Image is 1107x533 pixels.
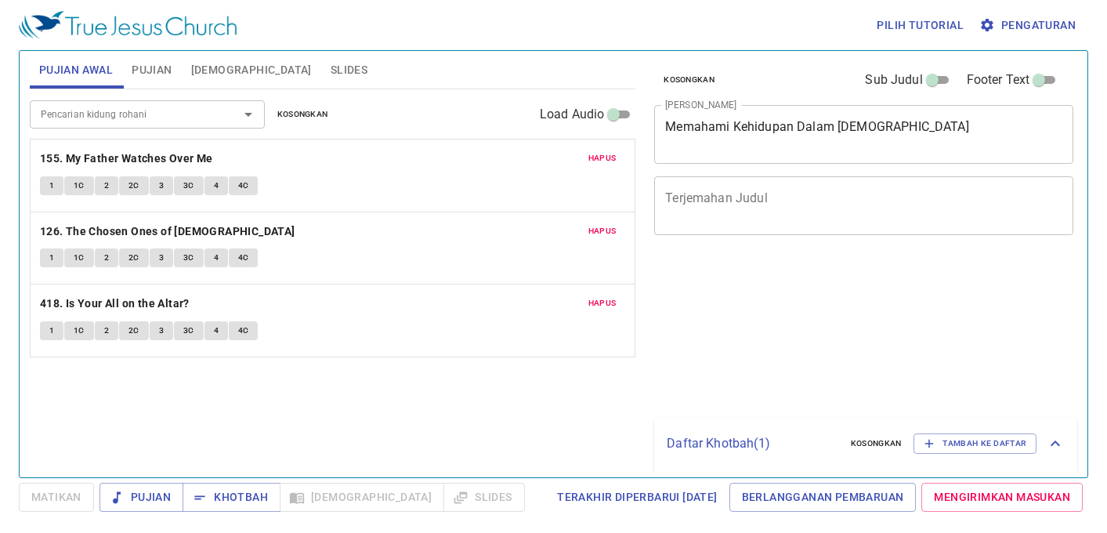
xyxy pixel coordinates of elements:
span: 4C [238,324,249,338]
button: 4 [204,321,228,340]
button: Kosongkan [841,434,911,453]
button: 4 [204,248,228,267]
span: 4C [238,251,249,265]
span: Terakhir Diperbarui [DATE] [557,488,717,507]
span: 1C [74,179,85,193]
button: 3 [150,321,173,340]
button: 126. The Chosen Ones of [DEMOGRAPHIC_DATA] [40,222,298,241]
span: Load Audio [540,105,605,124]
span: 3 [159,324,164,338]
button: 3C [174,321,204,340]
button: 1C [64,176,94,195]
span: 2 [104,179,109,193]
img: True Jesus Church [19,11,237,39]
span: 3 [159,179,164,193]
b: 126. The Chosen Ones of [DEMOGRAPHIC_DATA] [40,222,295,241]
p: Daftar Khotbah ( 1 ) [667,434,837,453]
button: Hapus [579,294,626,313]
button: 2 [95,176,118,195]
button: 1 [40,248,63,267]
span: Kosongkan [277,107,328,121]
button: Khotbah [183,483,280,512]
button: Kosongkan [654,71,724,89]
span: 1C [74,324,85,338]
span: 1C [74,251,85,265]
a: Terakhir Diperbarui [DATE] [551,483,723,512]
button: 2 [95,321,118,340]
textarea: Memahami Kehidupan Dalam [DEMOGRAPHIC_DATA] [665,119,1062,149]
button: Kosongkan [268,105,338,124]
span: 3C [183,324,194,338]
button: 4C [229,248,259,267]
button: Pengaturan [976,11,1082,40]
b: 155. My Father Watches Over Me [40,149,213,169]
span: Mengirimkan Masukan [934,488,1070,507]
span: 2C [128,251,139,265]
button: 2C [119,176,149,195]
a: Berlangganan Pembaruan [729,483,917,512]
span: 4 [214,324,219,338]
a: Mengirimkan Masukan [921,483,1083,512]
span: Slides [331,60,367,80]
span: 4 [214,251,219,265]
span: 3C [183,251,194,265]
button: 3 [150,176,173,195]
span: 3C [183,179,194,193]
span: Pilih tutorial [877,16,964,35]
span: 1 [49,251,54,265]
button: Tambah ke Daftar [913,433,1036,454]
button: 3 [150,248,173,267]
span: Pujian [132,60,172,80]
span: 4 [214,179,219,193]
button: 1 [40,176,63,195]
span: [DEMOGRAPHIC_DATA] [191,60,312,80]
span: 2C [128,179,139,193]
span: 2 [104,324,109,338]
button: 2C [119,248,149,267]
span: Kosongkan [851,437,902,451]
span: Pujian Awal [39,60,113,80]
span: Hapus [588,151,617,165]
span: 1 [49,179,54,193]
button: Open [237,103,259,125]
span: 1 [49,324,54,338]
button: 155. My Father Watches Over Me [40,149,215,169]
button: 2C [119,321,149,340]
button: 3C [174,176,204,195]
button: 1C [64,321,94,340]
button: Pujian [99,483,183,512]
button: Hapus [579,222,626,241]
span: Pengaturan [982,16,1076,35]
button: 4C [229,321,259,340]
button: 4 [204,176,228,195]
iframe: from-child [648,252,991,412]
span: 3 [159,251,164,265]
span: 2 [104,251,109,265]
b: 418. Is Your All on the Altar? [40,294,190,314]
button: 418. Is Your All on the Altar? [40,294,192,314]
span: Berlangganan Pembaruan [742,488,904,507]
span: Hapus [588,296,617,310]
div: Daftar Khotbah(1)KosongkanTambah ke Daftar [654,418,1077,470]
button: 2 [95,248,118,267]
span: 2C [128,324,139,338]
span: Sub Judul [865,71,922,89]
button: 1 [40,321,63,340]
span: Footer Text [967,71,1030,89]
span: Pujian [112,488,171,507]
span: 4C [238,179,249,193]
span: Kosongkan [664,73,714,87]
button: 4C [229,176,259,195]
button: Hapus [579,149,626,168]
button: 3C [174,248,204,267]
span: Khotbah [195,488,268,507]
span: Hapus [588,224,617,238]
span: Tambah ke Daftar [924,437,1026,451]
button: 1C [64,248,94,267]
button: Pilih tutorial [870,11,970,40]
